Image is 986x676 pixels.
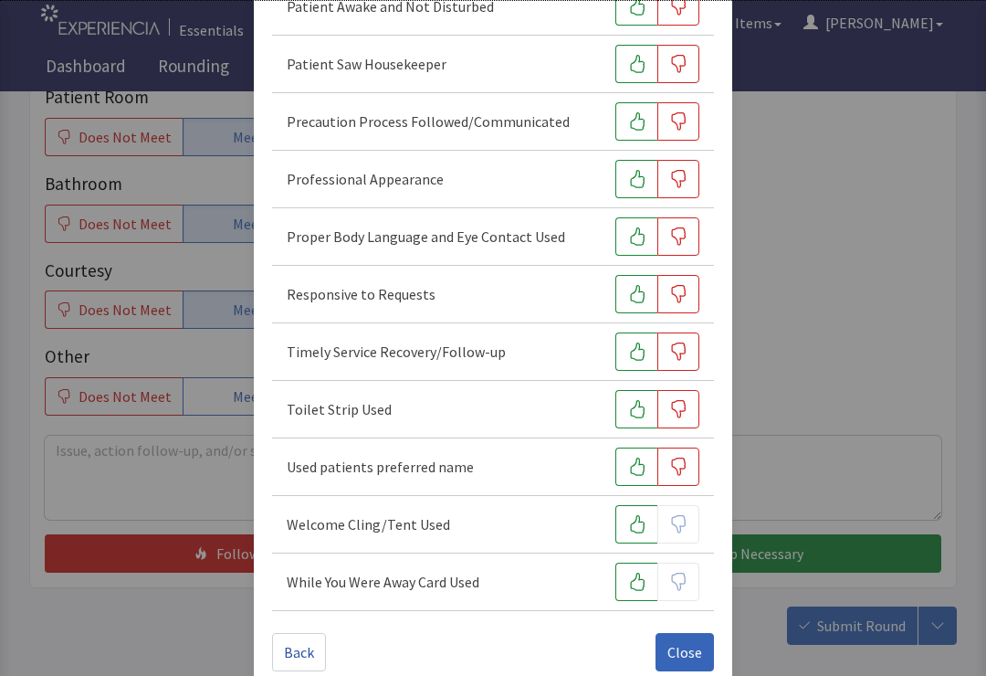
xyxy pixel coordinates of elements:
span: Close [667,641,702,663]
p: Welcome Cling/Tent Used [287,513,450,535]
p: Patient Saw Housekeeper [287,53,446,75]
button: Close [656,633,714,671]
p: Responsive to Requests [287,283,435,305]
p: Used patients preferred name [287,456,474,478]
button: Back [272,633,326,671]
p: Precaution Process Followed/Communicated [287,111,570,132]
p: Timely Service Recovery/Follow-up [287,341,506,363]
p: While You Were Away Card Used [287,571,479,593]
span: Back [284,641,314,663]
p: Proper Body Language and Eye Contact Used [287,226,565,248]
p: Toilet Strip Used [287,398,392,420]
p: Professional Appearance [287,168,444,190]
